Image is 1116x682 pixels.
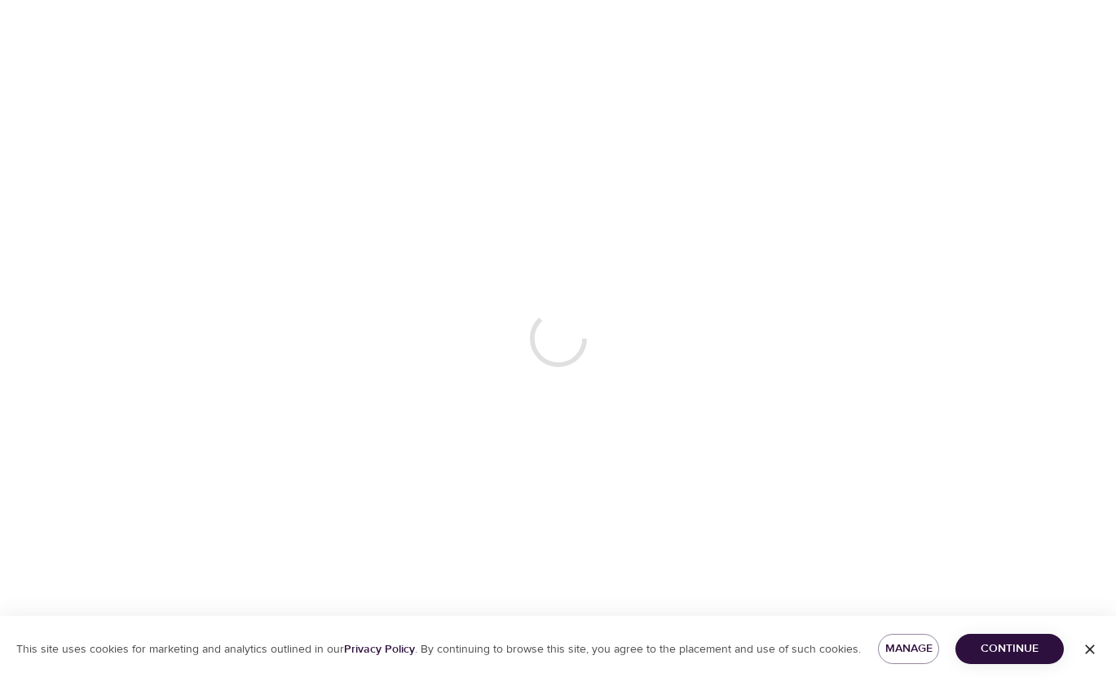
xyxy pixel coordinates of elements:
[968,639,1051,659] span: Continue
[878,634,939,664] button: Manage
[955,634,1064,664] button: Continue
[344,642,415,657] a: Privacy Policy
[891,639,926,659] span: Manage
